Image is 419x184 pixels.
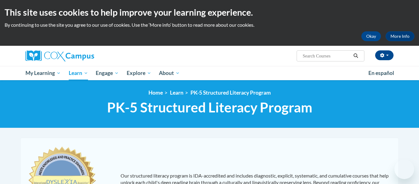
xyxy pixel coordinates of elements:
[190,89,271,96] a: PK-5 Structured Literacy Program
[92,66,123,80] a: Engage
[155,66,184,80] a: About
[96,69,119,77] span: Engage
[123,66,155,80] a: Explore
[302,52,351,60] input: Search Courses
[69,69,88,77] span: Learn
[65,66,92,80] a: Learn
[375,50,394,60] button: Account Settings
[394,159,414,179] iframe: Button to launch messaging window
[25,50,142,61] a: Cox Campus
[16,66,403,80] div: Main menu
[368,70,394,76] span: En español
[25,69,61,77] span: My Learning
[21,66,65,80] a: My Learning
[127,69,151,77] span: Explore
[148,89,163,96] a: Home
[5,6,414,18] h2: This site uses cookies to help improve your learning experience.
[361,31,381,41] button: Okay
[159,69,180,77] span: About
[170,89,183,96] a: Learn
[25,50,94,61] img: Cox Campus
[351,52,360,60] button: Search
[107,99,312,115] span: PK-5 Structured Literacy Program
[5,22,414,28] p: By continuing to use the site you agree to our use of cookies. Use the ‘More info’ button to read...
[364,67,398,80] a: En español
[386,31,414,41] a: More Info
